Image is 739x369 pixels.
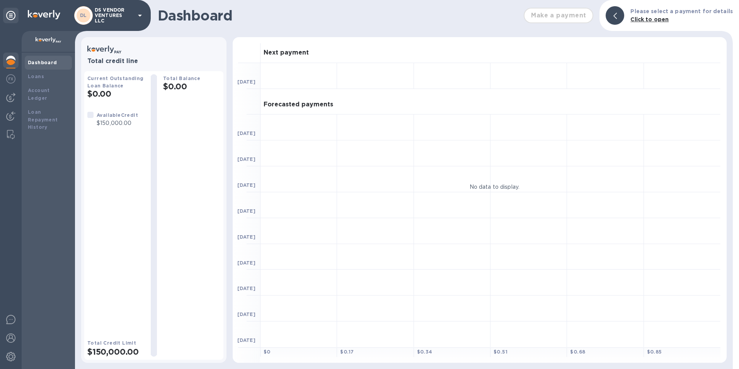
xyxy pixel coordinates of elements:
[97,119,138,127] p: $150,000.00
[6,74,15,84] img: Foreign exchange
[237,79,255,85] b: [DATE]
[417,349,433,355] b: $ 0.34
[87,75,144,89] b: Current Outstanding Loan Balance
[237,337,255,343] b: [DATE]
[237,311,255,317] b: [DATE]
[163,75,200,81] b: Total Balance
[237,234,255,240] b: [DATE]
[630,8,733,14] b: Please select a payment for details
[158,7,520,24] h1: Dashboard
[264,349,271,355] b: $ 0
[87,347,145,357] h2: $150,000.00
[163,82,220,91] h2: $0.00
[264,49,309,56] h3: Next payment
[87,58,220,65] h3: Total credit line
[28,87,50,101] b: Account Ledger
[237,182,255,188] b: [DATE]
[97,112,138,118] b: Available Credit
[237,130,255,136] b: [DATE]
[237,156,255,162] b: [DATE]
[340,349,354,355] b: $ 0.17
[647,349,662,355] b: $ 0.85
[237,285,255,291] b: [DATE]
[237,208,255,214] b: [DATE]
[28,109,58,130] b: Loan Repayment History
[28,73,44,79] b: Loans
[87,340,136,346] b: Total Credit Limit
[87,89,145,99] h2: $0.00
[237,260,255,266] b: [DATE]
[264,101,333,108] h3: Forecasted payments
[80,12,87,18] b: DL
[28,10,60,19] img: Logo
[28,60,57,65] b: Dashboard
[3,8,19,23] div: Unpin categories
[494,349,507,355] b: $ 0.51
[470,183,520,191] p: No data to display.
[95,7,133,24] p: DS VENDOR VENTURES LLC
[570,349,585,355] b: $ 0.68
[630,16,669,22] b: Click to open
